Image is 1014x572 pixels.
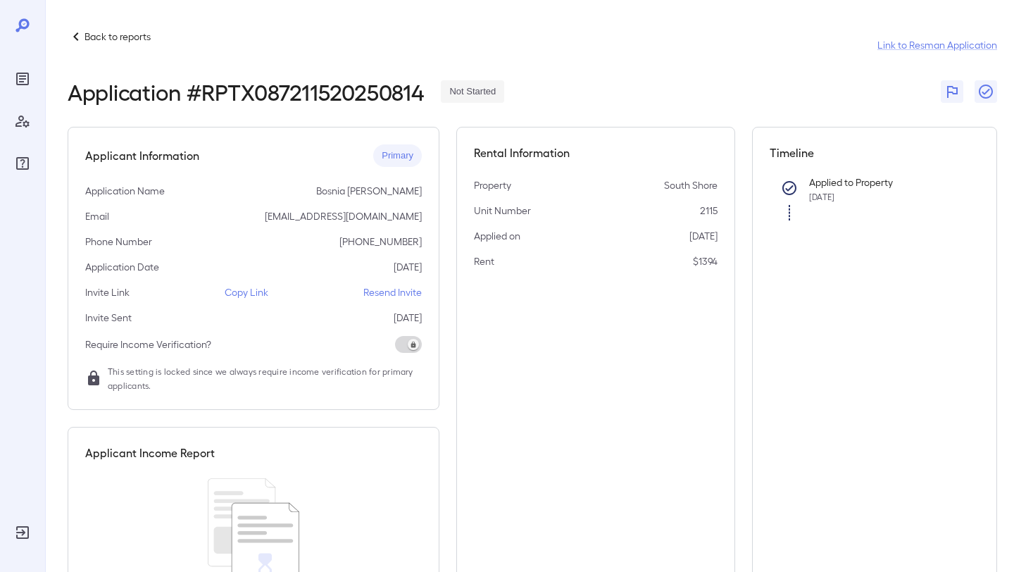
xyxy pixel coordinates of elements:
p: Resend Invite [363,285,422,299]
span: Not Started [441,85,504,99]
p: Require Income Verification? [85,337,211,352]
p: Applied to Property [809,175,957,189]
a: Link to Resman Application [877,38,997,52]
h5: Timeline [770,144,979,161]
h2: Application # RPTX087211520250814 [68,79,424,104]
h5: Applicant Income Report [85,444,215,461]
p: Invite Link [85,285,130,299]
p: Application Name [85,184,165,198]
p: Rent [474,254,494,268]
p: Invite Sent [85,311,132,325]
div: FAQ [11,152,34,175]
p: Back to reports [84,30,151,44]
p: Email [85,209,109,223]
span: [DATE] [809,192,834,201]
h5: Rental Information [474,144,718,161]
p: Phone Number [85,235,152,249]
p: 2115 [700,204,718,218]
p: [DATE] [689,229,718,243]
span: This setting is locked since we always require income verification for primary applicants. [108,364,422,392]
span: Primary [373,149,422,163]
div: Reports [11,68,34,90]
p: $1394 [693,254,718,268]
p: South Shore [664,178,718,192]
div: Log Out [11,521,34,544]
p: [EMAIL_ADDRESS][DOMAIN_NAME] [265,209,422,223]
p: Unit Number [474,204,531,218]
button: Flag Report [941,80,963,103]
p: Application Date [85,260,159,274]
p: Property [474,178,511,192]
h5: Applicant Information [85,147,199,164]
p: Bosnia [PERSON_NAME] [316,184,422,198]
p: [DATE] [394,260,422,274]
button: Close Report [975,80,997,103]
p: Copy Link [225,285,268,299]
p: [PHONE_NUMBER] [339,235,422,249]
p: [DATE] [394,311,422,325]
p: Applied on [474,229,520,243]
div: Manage Users [11,110,34,132]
